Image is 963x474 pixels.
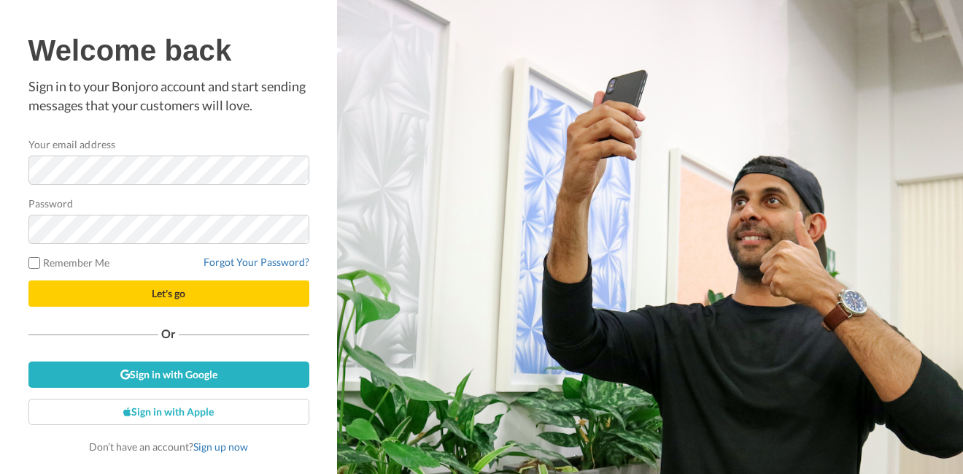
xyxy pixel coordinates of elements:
[28,280,309,307] button: Let's go
[28,255,110,270] label: Remember Me
[152,287,185,299] span: Let's go
[89,440,248,453] span: Don’t have an account?
[28,34,309,66] h1: Welcome back
[193,440,248,453] a: Sign up now
[28,137,115,152] label: Your email address
[28,196,74,211] label: Password
[28,362,309,388] a: Sign in with Google
[28,399,309,425] a: Sign in with Apple
[28,257,40,269] input: Remember Me
[28,77,309,115] p: Sign in to your Bonjoro account and start sending messages that your customers will love.
[204,256,309,268] a: Forgot Your Password?
[158,329,179,339] span: Or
